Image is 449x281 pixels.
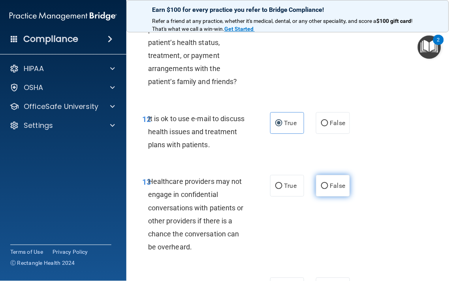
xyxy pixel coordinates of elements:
a: OSHA [9,83,115,92]
span: Ⓒ Rectangle Health 2024 [10,259,75,267]
span: ! That's what we call a win-win. [152,18,414,32]
input: True [275,183,282,189]
div: 2 [437,40,440,50]
p: OSHA [24,83,43,92]
a: OfficeSafe University [9,102,115,111]
p: HIPAA [24,64,44,73]
span: Healthcare providers may not engage in confidential conversations with patients or other provider... [148,177,244,251]
span: It is ok to use e-mail to discuss health issues and treatment plans with patients. [148,114,244,149]
span: False [330,182,346,189]
span: 12 [142,114,151,124]
strong: $100 gift card [377,18,411,24]
span: 13 [142,177,151,187]
input: False [321,183,328,189]
span: True [284,119,297,127]
img: PMB logo [9,8,117,24]
button: Open Resource Center, 2 new notifications [418,36,441,59]
strong: Get Started [224,26,254,32]
a: Privacy Policy [53,248,88,256]
span: True [284,182,297,189]
span: Refer a friend at any practice, whether it's medical, dental, or any other speciality, and score a [152,18,377,24]
h4: Compliance [23,34,78,45]
a: HIPAA [9,64,115,73]
p: Settings [24,121,53,130]
span: False [330,119,346,127]
p: Earn $100 for every practice you refer to Bridge Compliance! [152,6,423,13]
input: True [275,120,282,126]
a: Terms of Use [10,248,43,256]
p: OfficeSafe University [24,102,98,111]
a: Get Started [224,26,255,32]
a: Settings [9,121,115,130]
input: False [321,120,328,126]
